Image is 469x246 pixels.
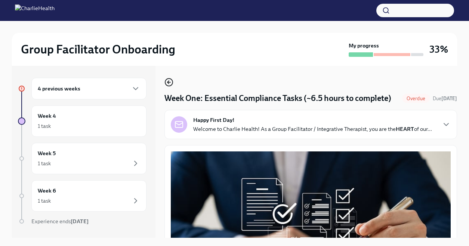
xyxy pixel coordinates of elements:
strong: Happy First Day! [193,116,234,124]
h2: Group Facilitator Onboarding [21,42,175,57]
h6: Week 4 [38,112,56,120]
h6: Week 5 [38,149,56,157]
strong: HEART [396,126,414,132]
h6: Week 6 [38,187,56,195]
div: 4 previous weeks [31,78,146,99]
div: 1 task [38,122,51,130]
span: Experience ends [31,218,89,225]
strong: My progress [349,42,379,49]
a: Week 51 task [18,143,146,174]
h3: 33% [429,43,448,56]
a: Week 41 task [18,105,146,137]
h4: Week One: Essential Compliance Tasks (~6.5 hours to complete) [164,93,391,104]
span: August 25th, 2025 10:00 [433,95,457,102]
span: Overdue [402,96,430,101]
span: Due [433,96,457,101]
div: 1 task [38,160,51,167]
a: Week 61 task [18,180,146,212]
div: 1 task [38,197,51,205]
img: CharlieHealth [15,4,55,16]
h6: 4 previous weeks [38,84,80,93]
strong: [DATE] [441,96,457,101]
strong: [DATE] [71,218,89,225]
p: Welcome to Charlie Health! As a Group Facilitator / Integrative Therapist, you are the of our... [193,125,432,133]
